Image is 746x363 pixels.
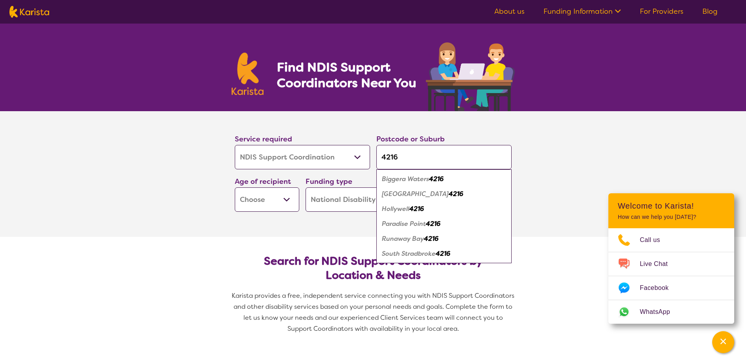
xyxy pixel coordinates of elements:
label: Age of recipient [235,177,291,186]
em: 4216 [424,235,438,243]
div: Hollywell 4216 [380,202,508,216]
span: Call us [640,234,670,246]
img: support-coordination [426,42,515,111]
img: Karista logo [9,6,49,18]
h2: Welcome to Karista! [618,201,725,211]
span: Karista provides a free, independent service connecting you with NDIS Support Coordinators and ot... [232,291,516,333]
a: Funding Information [543,7,621,16]
em: Biggera Waters [382,175,429,183]
div: South Stradbroke 4216 [380,246,508,261]
em: Runaway Bay [382,235,424,243]
em: [GEOGRAPHIC_DATA] [382,190,449,198]
em: 4216 [426,220,440,228]
div: Channel Menu [608,193,734,324]
span: Live Chat [640,258,677,270]
ul: Choose channel [608,228,734,324]
em: Paradise Point [382,220,426,228]
em: 4216 [409,205,424,213]
em: 4216 [429,175,444,183]
a: For Providers [640,7,683,16]
a: Blog [702,7,718,16]
label: Service required [235,134,292,144]
em: 4216 [436,249,450,258]
label: Postcode or Suburb [376,134,445,144]
div: Coombabah 4216 [380,187,508,202]
img: Karista logo [232,53,264,95]
input: Type [376,145,512,169]
h1: Find NDIS Support Coordinators Near You [277,59,422,91]
a: About us [494,7,525,16]
em: Hollywell [382,205,409,213]
em: South Stradbroke [382,249,436,258]
p: How can we help you [DATE]? [618,214,725,220]
em: 4216 [449,190,463,198]
button: Channel Menu [712,331,734,353]
span: WhatsApp [640,306,680,318]
label: Funding type [306,177,352,186]
div: Paradise Point 4216 [380,216,508,231]
a: Web link opens in a new tab. [608,300,734,324]
div: Biggera Waters 4216 [380,172,508,187]
h2: Search for NDIS Support Coordinators by Location & Needs [241,254,505,282]
span: Facebook [640,282,678,294]
div: Runaway Bay 4216 [380,231,508,246]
